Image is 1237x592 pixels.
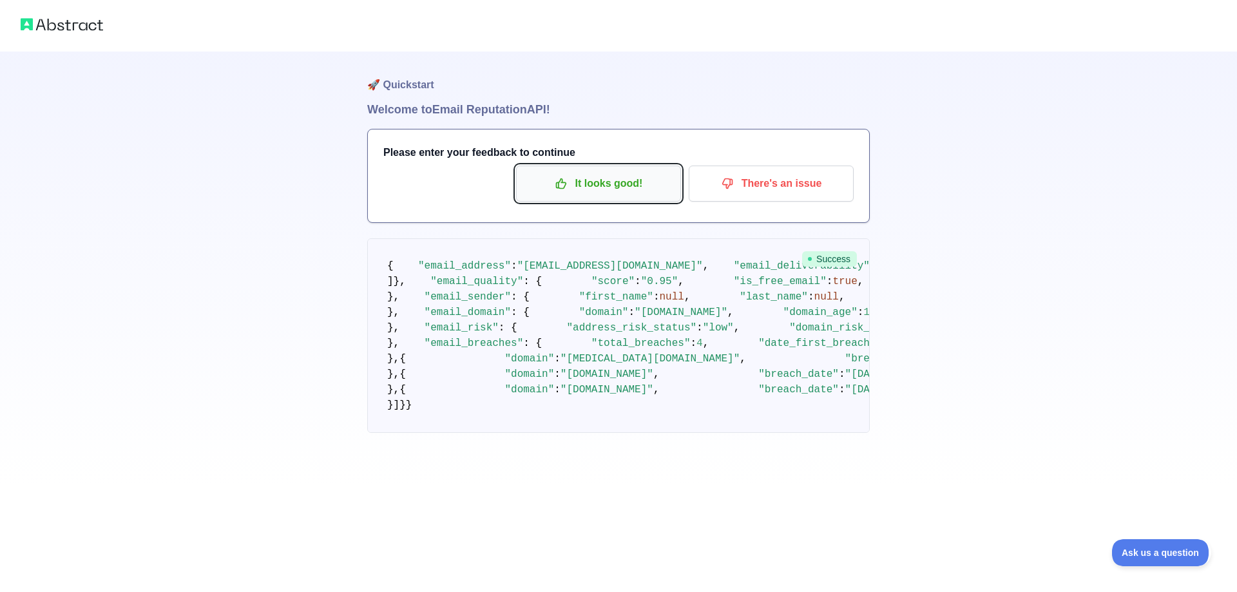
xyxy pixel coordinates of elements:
[814,291,839,303] span: null
[504,384,554,396] span: "domain"
[839,384,845,396] span: :
[653,368,660,380] span: ,
[783,307,858,318] span: "domain_age"
[690,338,696,349] span: :
[734,322,740,334] span: ,
[499,322,517,334] span: : {
[425,338,524,349] span: "email_breaches"
[734,260,870,272] span: "email_deliverability"
[418,260,511,272] span: "email_address"
[703,338,709,349] span: ,
[684,291,691,303] span: ,
[758,368,839,380] span: "breach_date"
[858,307,864,318] span: :
[511,307,530,318] span: : {
[591,338,691,349] span: "total_breaches"
[858,276,864,287] span: ,
[517,260,703,272] span: "[EMAIL_ADDRESS][DOMAIN_NAME]"
[430,276,523,287] span: "email_quality"
[554,353,561,365] span: :
[523,338,542,349] span: : {
[689,166,854,202] button: There's an issue
[561,353,740,365] span: "[MEDICAL_DATA][DOMAIN_NAME]"
[758,384,839,396] span: "breach_date"
[367,52,870,100] h1: 🚀 Quickstart
[845,368,895,380] span: "[DATE]"
[802,251,857,267] span: Success
[579,291,653,303] span: "first_name"
[863,307,894,318] span: 11000
[698,173,844,195] p: There's an issue
[696,338,703,349] span: 4
[678,276,684,287] span: ,
[653,384,660,396] span: ,
[703,260,709,272] span: ,
[387,260,394,272] span: {
[789,322,913,334] span: "domain_risk_status"
[425,307,511,318] span: "email_domain"
[845,384,895,396] span: "[DATE]"
[504,353,554,365] span: "domain"
[808,291,814,303] span: :
[425,291,511,303] span: "email_sender"
[740,353,746,365] span: ,
[635,307,727,318] span: "[DOMAIN_NAME]"
[554,384,561,396] span: :
[383,145,854,160] h3: Please enter your feedback to continue
[659,291,684,303] span: null
[526,173,671,195] p: It looks good!
[511,260,517,272] span: :
[839,291,845,303] span: ,
[554,368,561,380] span: :
[653,291,660,303] span: :
[561,368,653,380] span: "[DOMAIN_NAME]"
[696,322,703,334] span: :
[703,322,734,334] span: "low"
[727,307,734,318] span: ,
[591,276,635,287] span: "score"
[758,338,888,349] span: "date_first_breached"
[579,307,629,318] span: "domain"
[425,322,499,334] span: "email_risk"
[641,276,678,287] span: "0.95"
[635,276,641,287] span: :
[839,368,845,380] span: :
[740,291,808,303] span: "last_name"
[516,166,681,202] button: It looks good!
[504,368,554,380] span: "domain"
[561,384,653,396] span: "[DOMAIN_NAME]"
[832,276,857,287] span: true
[511,291,530,303] span: : {
[628,307,635,318] span: :
[566,322,696,334] span: "address_risk_status"
[734,276,827,287] span: "is_free_email"
[1112,539,1211,566] iframe: Toggle Customer Support
[845,353,926,365] span: "breach_date"
[827,276,833,287] span: :
[367,100,870,119] h1: Welcome to Email Reputation API!
[21,15,103,33] img: Abstract logo
[523,276,542,287] span: : {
